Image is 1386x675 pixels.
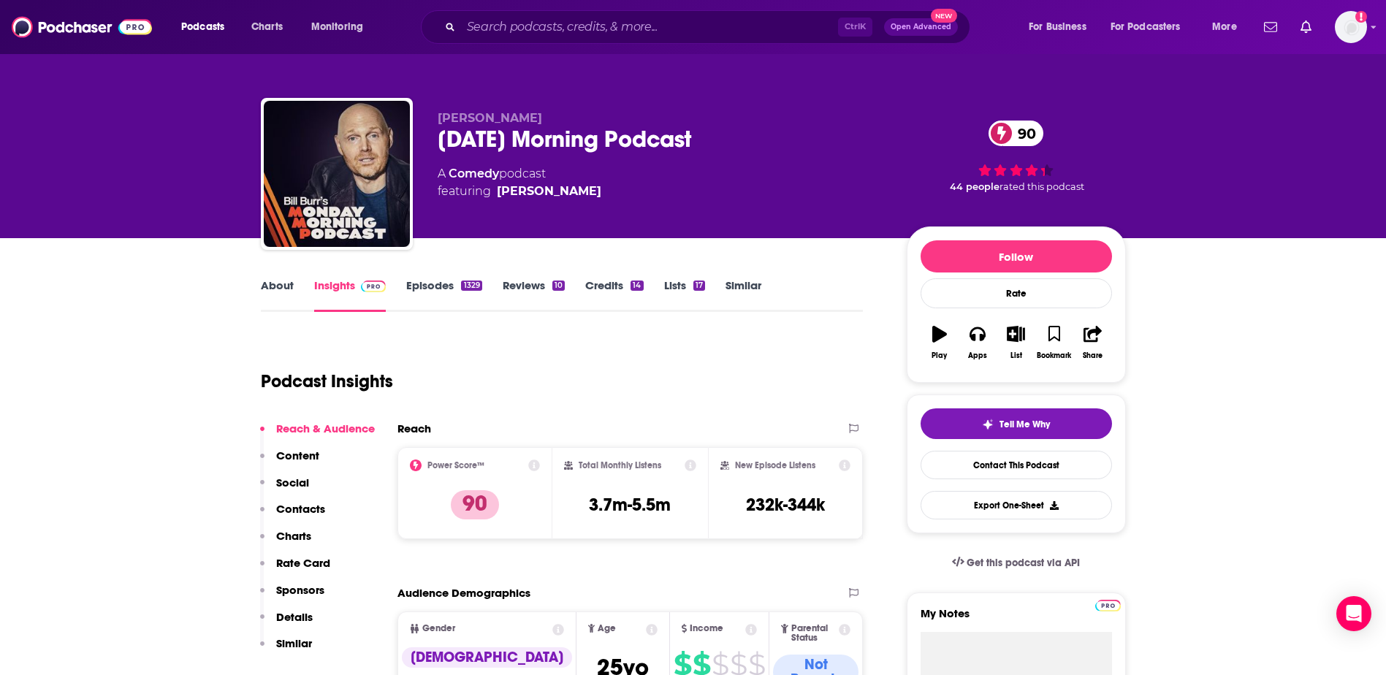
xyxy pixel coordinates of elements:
button: Export One-Sheet [921,491,1112,519]
span: 44 people [950,181,999,192]
a: Comedy [449,167,499,180]
span: For Podcasters [1111,17,1181,37]
button: open menu [171,15,243,39]
a: Show notifications dropdown [1258,15,1283,39]
h2: New Episode Listens [735,460,815,470]
img: Podchaser Pro [1095,600,1121,611]
a: InsightsPodchaser Pro [314,278,387,312]
button: open menu [1202,15,1255,39]
button: Rate Card [260,556,330,583]
div: Apps [968,351,987,360]
span: Podcasts [181,17,224,37]
span: More [1212,17,1237,37]
div: Search podcasts, credits, & more... [435,10,984,44]
button: Apps [959,316,997,369]
div: Play [932,351,947,360]
div: Open Intercom Messenger [1336,596,1371,631]
p: Contacts [276,502,325,516]
a: Get this podcast via API [940,545,1092,581]
span: Parental Status [791,624,837,643]
div: 90 44 peoplerated this podcast [907,111,1126,202]
h2: Reach [397,422,431,435]
a: Contact This Podcast [921,451,1112,479]
span: New [931,9,957,23]
div: 10 [552,281,565,291]
button: Charts [260,529,311,556]
span: featuring [438,183,601,200]
span: Age [598,624,616,633]
span: Income [690,624,723,633]
a: Show notifications dropdown [1295,15,1317,39]
a: 90 [989,121,1043,146]
h3: 232k-344k [746,494,825,516]
h2: Power Score™ [427,460,484,470]
button: List [997,316,1035,369]
div: 14 [631,281,643,291]
a: Credits14 [585,278,643,312]
a: Pro website [1095,598,1121,611]
span: Open Advanced [891,23,951,31]
p: 90 [451,490,499,519]
button: Reach & Audience [260,422,375,449]
span: Tell Me Why [999,419,1050,430]
h2: Audience Demographics [397,586,530,600]
a: Bill Burr [497,183,601,200]
span: Logged in as WE_Broadcast [1335,11,1367,43]
span: For Business [1029,17,1086,37]
span: Get this podcast via API [967,557,1080,569]
img: Monday Morning Podcast [264,101,410,247]
div: Rate [921,278,1112,308]
div: Bookmark [1037,351,1071,360]
button: Social [260,476,309,503]
img: User Profile [1335,11,1367,43]
button: Share [1073,316,1111,369]
span: Monitoring [311,17,363,37]
span: Ctrl K [838,18,872,37]
div: List [1010,351,1022,360]
a: Similar [726,278,761,312]
p: Charts [276,529,311,543]
button: Contacts [260,502,325,529]
p: Reach & Audience [276,422,375,435]
div: 17 [693,281,705,291]
button: Content [260,449,319,476]
button: Follow [921,240,1112,272]
span: Charts [251,17,283,37]
div: Share [1083,351,1103,360]
p: Details [276,610,313,624]
p: Content [276,449,319,462]
span: 90 [1003,121,1043,146]
span: Gender [422,624,455,633]
a: About [261,278,294,312]
input: Search podcasts, credits, & more... [461,15,838,39]
button: Open AdvancedNew [884,18,958,36]
button: open menu [1101,15,1202,39]
img: Podchaser Pro [361,281,387,292]
button: Sponsors [260,583,324,610]
a: Podchaser - Follow, Share and Rate Podcasts [12,13,152,41]
span: rated this podcast [999,181,1084,192]
a: Reviews10 [503,278,565,312]
svg: Add a profile image [1355,11,1367,23]
p: Sponsors [276,583,324,597]
button: open menu [301,15,382,39]
p: Similar [276,636,312,650]
a: Charts [242,15,292,39]
p: Rate Card [276,556,330,570]
label: My Notes [921,606,1112,632]
button: Similar [260,636,312,663]
button: Show profile menu [1335,11,1367,43]
h2: Total Monthly Listens [579,460,661,470]
a: Episodes1329 [406,278,481,312]
button: open menu [1018,15,1105,39]
button: tell me why sparkleTell Me Why [921,408,1112,439]
a: Lists17 [664,278,705,312]
div: 1329 [461,281,481,291]
button: Details [260,610,313,637]
h1: Podcast Insights [261,370,393,392]
h3: 3.7m-5.5m [589,494,671,516]
div: [DEMOGRAPHIC_DATA] [402,647,572,668]
p: Social [276,476,309,489]
img: tell me why sparkle [982,419,994,430]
